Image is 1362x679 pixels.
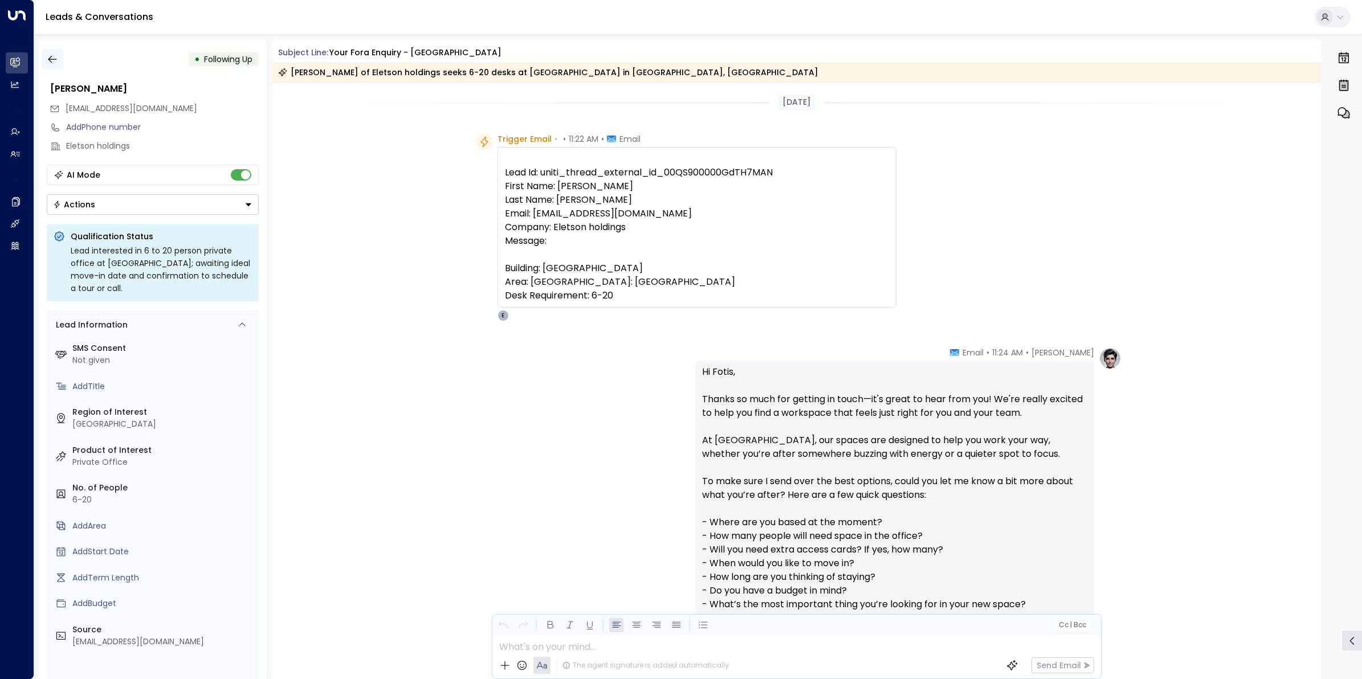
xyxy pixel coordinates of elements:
span: 11:22 AM [569,133,598,145]
div: [PERSON_NAME] [50,82,259,96]
div: AddStart Date [72,546,254,558]
span: ranjit.brainch+5@theofficegroup.com [66,103,197,114]
img: profile-logo.png [1099,347,1122,370]
pre: Lead Id: uniti_thread_external_id_00QS900000GdTH7MAN First Name: [PERSON_NAME] Last Name: [PERSON... [505,166,889,302]
div: Your Fora Enquiry - [GEOGRAPHIC_DATA] [329,47,501,59]
div: AddPhone number [66,121,259,133]
div: Eletson holdings [66,140,259,152]
div: Private Office [72,456,254,468]
div: [PERSON_NAME] of Eletson holdings seeks 6-20 desks at [GEOGRAPHIC_DATA] in [GEOGRAPHIC_DATA], [GE... [278,67,818,78]
div: [GEOGRAPHIC_DATA] [72,418,254,430]
div: AddTerm Length [72,572,254,584]
span: • [563,133,566,145]
span: • [554,133,557,145]
span: Email [963,347,984,358]
span: Following Up [204,54,252,65]
label: Product of Interest [72,444,254,456]
div: 6-20 [72,494,254,506]
div: AddBudget [72,598,254,610]
span: [PERSON_NAME] [1031,347,1094,358]
div: The agent signature is added automatically [562,660,729,670]
button: Undo [496,618,510,632]
span: Cc Bcc [1058,621,1086,629]
span: 11:24 AM [992,347,1023,358]
span: • [1026,347,1029,358]
div: [DATE] [778,94,815,111]
div: Lead Information [52,319,128,331]
span: | [1070,621,1072,629]
button: Actions [47,194,259,215]
span: • [601,133,604,145]
span: • [986,347,989,358]
a: Leads & Conversations [46,10,153,23]
p: Qualification Status [71,231,252,242]
div: E [498,310,509,321]
label: Source [72,624,254,636]
div: Lead interested in 6 to 20 person private office at [GEOGRAPHIC_DATA]; awaiting ideal move-in dat... [71,244,252,294]
div: Actions [53,199,95,210]
div: • [194,49,200,69]
div: Button group with a nested menu [47,194,259,215]
label: Region of Interest [72,406,254,418]
div: Not given [72,354,254,366]
span: Email [619,133,641,145]
span: Subject Line: [278,47,328,58]
div: AI Mode [67,169,100,181]
span: [EMAIL_ADDRESS][DOMAIN_NAME] [66,103,197,114]
div: [EMAIL_ADDRESS][DOMAIN_NAME] [72,636,254,648]
label: No. of People [72,482,254,494]
span: Trigger Email [498,133,552,145]
button: Cc|Bcc [1054,620,1090,631]
button: Redo [516,618,530,632]
div: AddTitle [72,381,254,392]
div: AddArea [72,520,254,532]
label: SMS Consent [72,342,254,354]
